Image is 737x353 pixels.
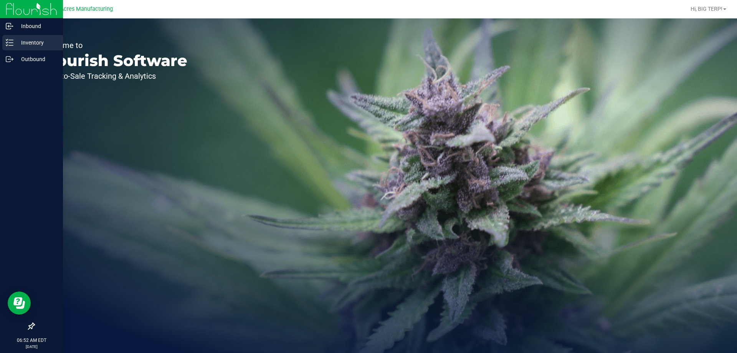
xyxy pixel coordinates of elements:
[6,39,13,46] inline-svg: Inventory
[41,41,187,49] p: Welcome to
[13,38,59,47] p: Inventory
[6,55,13,63] inline-svg: Outbound
[44,6,113,12] span: Green Acres Manufacturing
[41,53,187,68] p: Flourish Software
[3,337,59,344] p: 06:52 AM EDT
[13,55,59,64] p: Outbound
[3,344,59,350] p: [DATE]
[8,292,31,315] iframe: Resource center
[13,22,59,31] p: Inbound
[6,22,13,30] inline-svg: Inbound
[41,72,187,80] p: Seed-to-Sale Tracking & Analytics
[691,6,722,12] span: Hi, BIG TERP!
